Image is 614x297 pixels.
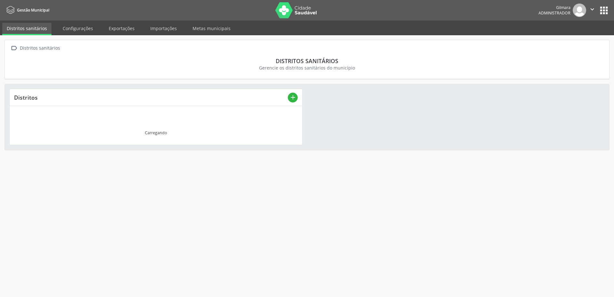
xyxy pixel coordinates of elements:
[146,23,181,34] a: Importações
[19,44,61,53] div: Distritos sanitários
[58,23,98,34] a: Configurações
[188,23,235,34] a: Metas municipais
[14,94,288,101] div: Distritos
[14,57,600,64] div: Distritos sanitários
[289,94,296,101] i: add
[598,5,610,16] button: apps
[539,10,571,16] span: Administrador
[104,23,139,34] a: Exportações
[288,93,298,103] button: add
[573,4,586,17] img: img
[17,7,49,13] span: Gestão Municipal
[145,130,167,136] div: Carregando
[14,64,600,71] div: Gerencie os distritos sanitários do município
[9,44,61,53] a:  Distritos sanitários
[2,23,51,35] a: Distritos sanitários
[539,5,571,10] div: Gilmara
[9,44,19,53] i: 
[586,4,598,17] button: 
[589,6,596,13] i: 
[4,5,49,15] a: Gestão Municipal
